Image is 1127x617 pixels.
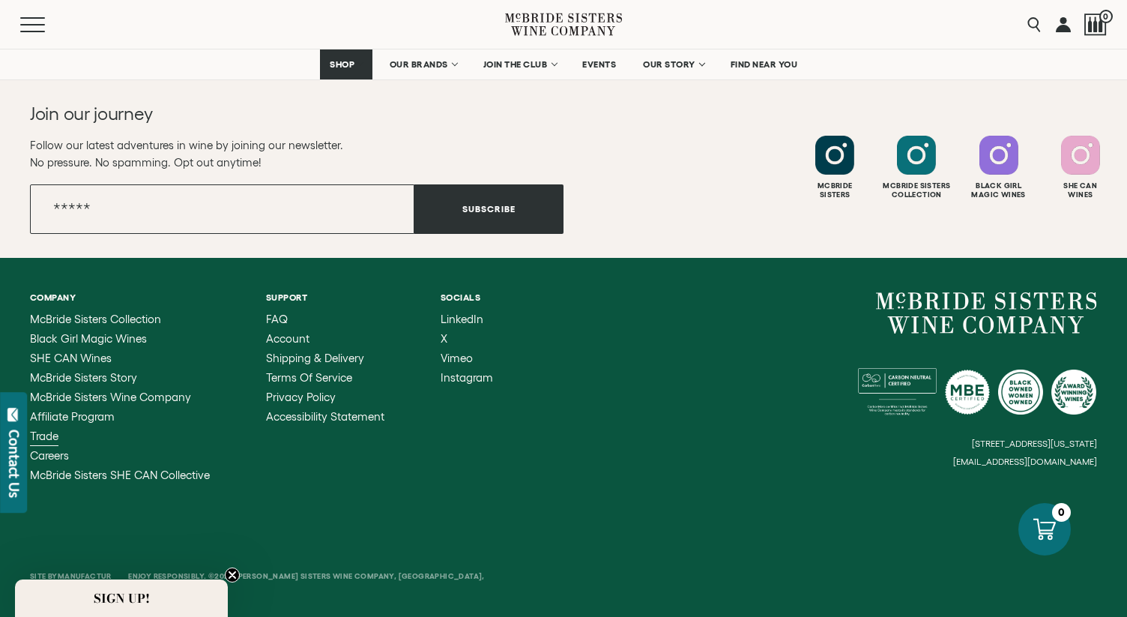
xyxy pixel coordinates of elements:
input: Email [30,184,414,234]
div: She Can Wines [1042,181,1120,199]
a: Trade [30,430,210,442]
span: 0 [1099,10,1113,23]
a: Shipping & Delivery [266,352,384,364]
p: Follow our latest adventures in wine by joining our newsletter. No pressure. No spamming. Opt out... [30,136,563,171]
a: SHE CAN Wines [30,352,210,364]
span: SHOP [330,59,355,70]
a: McBride Sisters SHE CAN Collective [30,469,210,481]
a: Terms of Service [266,372,384,384]
span: McBride Sisters Collection [30,313,161,325]
span: Privacy Policy [266,391,336,403]
a: X [441,333,493,345]
a: McBride Sisters Story [30,372,210,384]
a: Privacy Policy [266,391,384,403]
a: OUR STORY [633,49,713,79]
div: 0 [1052,503,1071,522]
span: Enjoy Responsibly. ©2025 [PERSON_NAME] Sisters Wine Company, [GEOGRAPHIC_DATA], [GEOGRAPHIC_DATA]. [30,572,485,591]
button: Subscribe [414,184,563,234]
a: EVENTS [572,49,626,79]
a: LinkedIn [441,313,493,325]
a: Follow Black Girl Magic Wines on Instagram Black GirlMagic Wines [960,136,1038,199]
a: Account [266,333,384,345]
span: Affiliate Program [30,410,115,423]
button: Close teaser [225,568,240,583]
a: McBride Sisters Collection [30,313,210,325]
small: [STREET_ADDRESS][US_STATE] [972,439,1097,448]
a: Black Girl Magic Wines [30,333,210,345]
div: Contact Us [7,430,22,498]
a: Follow McBride Sisters Collection on Instagram Mcbride SistersCollection [877,136,955,199]
span: FIND NEAR YOU [731,59,798,70]
span: Terms of Service [266,371,352,384]
span: Accessibility Statement [266,410,384,423]
span: Vimeo [441,352,473,364]
a: Manufactur [58,572,112,580]
span: Careers [30,449,69,462]
span: Shipping & Delivery [266,352,364,364]
a: McBride Sisters Wine Company [876,292,1097,334]
span: OUR STORY [643,59,695,70]
span: X [441,332,447,345]
span: LinkedIn [441,313,483,325]
a: FAQ [266,313,384,325]
h2: Join our journey [30,102,510,126]
span: Account [266,332,309,345]
span: JOIN THE CLUB [483,59,548,70]
a: Instagram [441,372,493,384]
span: Trade [30,430,58,442]
span: Black Girl Magic Wines [30,332,147,345]
span: FAQ [266,313,288,325]
span: SIGN UP! [94,589,150,607]
button: Mobile Menu Trigger [20,17,74,32]
a: Vimeo [441,352,493,364]
span: EVENTS [582,59,616,70]
a: Follow McBride Sisters on Instagram McbrideSisters [796,136,874,199]
a: Careers [30,450,210,462]
span: SHE CAN Wines [30,352,112,364]
a: JOIN THE CLUB [474,49,566,79]
a: Affiliate Program [30,411,210,423]
div: Mcbride Sisters [796,181,874,199]
a: OUR BRANDS [380,49,466,79]
div: Black Girl Magic Wines [960,181,1038,199]
a: SHOP [320,49,372,79]
span: McBride Sisters Story [30,371,137,384]
span: Site By [30,572,113,580]
span: Instagram [441,371,493,384]
div: Mcbride Sisters Collection [877,181,955,199]
a: McBride Sisters Wine Company [30,391,210,403]
span: McBride Sisters Wine Company [30,391,191,403]
span: OUR BRANDS [390,59,448,70]
a: Accessibility Statement [266,411,384,423]
a: Follow SHE CAN Wines on Instagram She CanWines [1042,136,1120,199]
a: FIND NEAR YOU [721,49,808,79]
small: [EMAIL_ADDRESS][DOMAIN_NAME] [953,457,1097,467]
div: SIGN UP!Close teaser [15,580,228,617]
